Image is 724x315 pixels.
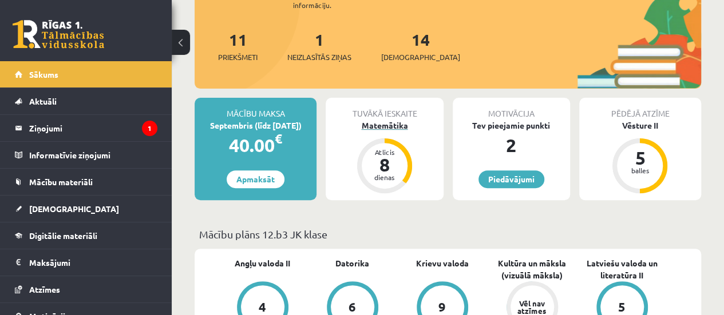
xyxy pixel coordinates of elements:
a: Apmaksāt [227,170,284,188]
div: Septembris (līdz [DATE]) [195,119,316,131]
div: 9 [438,301,446,313]
span: Neizlasītās ziņas [287,51,351,63]
legend: Maksājumi [29,249,157,276]
a: Piedāvājumi [478,170,544,188]
div: dienas [367,174,402,181]
a: Matemātika Atlicis 8 dienas [326,119,443,195]
div: Vēl nav atzīmes [516,300,548,314]
div: Vēsture II [579,119,701,131]
i: 1 [142,121,157,136]
a: Informatīvie ziņojumi [15,142,157,168]
a: Atzīmes [15,276,157,302]
div: 6 [349,301,356,313]
legend: Informatīvie ziņojumi [29,142,157,168]
a: Digitālie materiāli [15,222,157,249]
div: Tev pieejamie punkti [453,119,570,131]
p: Mācību plāns 12.b3 JK klase [199,226,697,242]
div: 2 [453,131,570,159]
a: Aktuāli [15,88,157,114]
a: Angļu valoda II [235,257,290,269]
a: Kultūra un māksla (vizuālā māksla) [487,257,577,281]
div: 4 [259,301,266,313]
a: Maksājumi [15,249,157,276]
div: 8 [367,155,402,174]
div: Atlicis [367,149,402,155]
legend: Ziņojumi [29,115,157,141]
a: [DEMOGRAPHIC_DATA] [15,196,157,222]
a: Latviešu valoda un literatūra II [577,257,667,281]
span: Sākums [29,69,58,79]
a: Vēsture II 5 balles [579,119,701,195]
span: Mācību materiāli [29,177,93,187]
a: Rīgas 1. Tālmācības vidusskola [13,20,104,49]
div: Pēdējā atzīme [579,98,701,119]
span: Aktuāli [29,96,57,106]
span: € [275,130,282,147]
div: Mācību maksa [195,98,316,119]
a: 1Neizlasītās ziņas [287,29,351,63]
div: Tuvākā ieskaite [326,98,443,119]
div: 40.00 [195,131,316,159]
span: Priekšmeti [218,51,258,63]
div: 5 [623,149,657,167]
a: Datorika [335,257,369,269]
span: Atzīmes [29,284,60,294]
a: 14[DEMOGRAPHIC_DATA] [381,29,460,63]
a: Ziņojumi1 [15,115,157,141]
a: 11Priekšmeti [218,29,258,63]
span: Digitālie materiāli [29,230,97,241]
div: Matemātika [326,119,443,131]
div: Motivācija [453,98,570,119]
span: [DEMOGRAPHIC_DATA] [29,204,119,214]
a: Sākums [15,61,157,87]
span: [DEMOGRAPHIC_DATA] [381,51,460,63]
a: Mācību materiāli [15,169,157,195]
div: 5 [618,301,626,313]
div: balles [623,167,657,174]
a: Krievu valoda [416,257,469,269]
